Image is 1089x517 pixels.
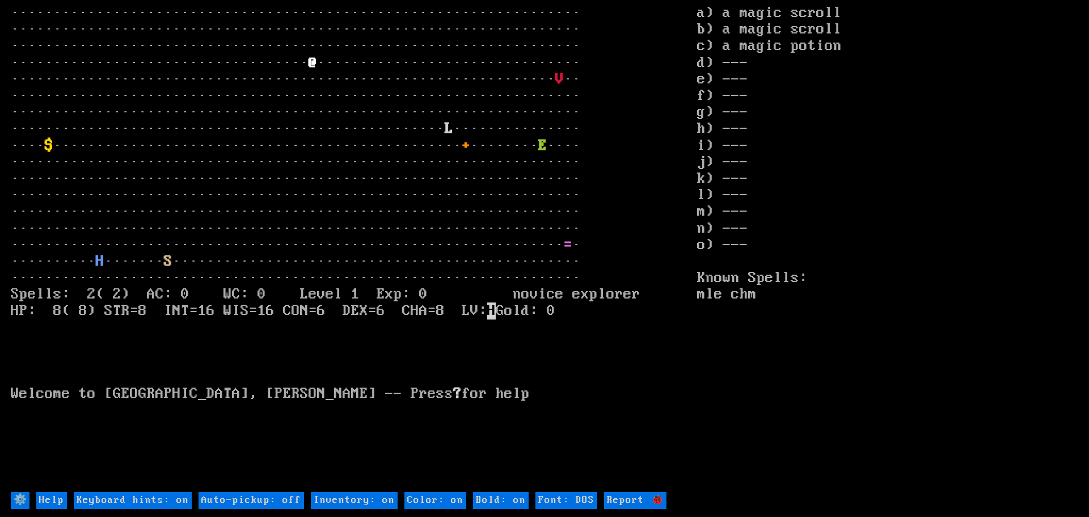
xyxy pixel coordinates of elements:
[538,137,547,154] font: E
[487,302,496,320] mark: H
[555,71,564,88] font: V
[473,492,529,508] input: Bold: on
[199,492,304,508] input: Auto-pickup: off
[535,492,597,508] input: Font: DOS
[11,5,697,491] larn: ··································································· ·····························...
[564,237,572,254] font: =
[453,385,462,402] b: ?
[604,492,666,508] input: Report 🐞
[311,492,398,508] input: Inventory: on
[11,492,29,508] input: ⚙️
[36,492,67,508] input: Help
[445,120,453,137] font: L
[697,5,1078,491] stats: a) a magic scroll b) a magic scroll c) a magic potion d) --- e) --- f) --- g) --- h) --- i) --- j...
[404,492,466,508] input: Color: on
[462,137,470,154] font: +
[45,137,53,154] font: $
[96,253,104,270] font: H
[74,492,192,508] input: Keyboard hints: on
[309,54,317,72] font: @
[164,253,172,270] font: S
